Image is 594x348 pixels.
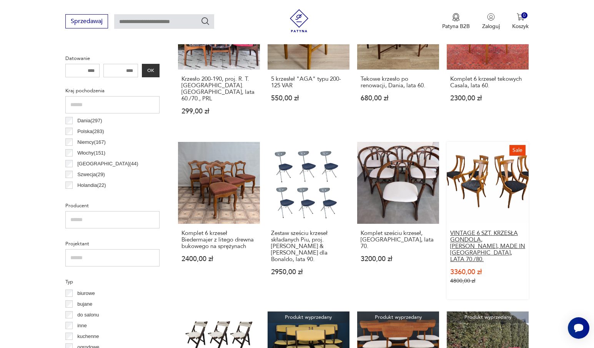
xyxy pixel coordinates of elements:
[65,240,160,248] p: Projektant
[77,117,102,125] p: Dania ( 297 )
[181,256,256,262] p: 2400,00 zł
[77,170,105,179] p: Szwecja ( 29 )
[450,230,525,263] h3: VINTAGE 6 SZT. KRZESŁA GONDOLA, [PERSON_NAME], MADE IN [GEOGRAPHIC_DATA], LATA 70./80.
[442,23,470,30] p: Patyna B2B
[357,142,439,299] a: Komplet sześciu krzeseł, Włochy, lata 70.Komplet sześciu krzeseł, [GEOGRAPHIC_DATA], lata 70.3200...
[65,87,160,95] p: Kraj pochodzenia
[447,142,529,299] a: SaleVINTAGE 6 SZT. KRZESŁA GONDOLA, PIETRO COSTANTINI, MADE IN ITALY, LATA 70./80.VINTAGE 6 SZT. ...
[268,142,349,299] a: Zestaw sześciu krzeseł składanych Piu, proj. Chiaramonte & Marin dla Bonaldo, lata 90.Zestaw sześ...
[77,149,105,157] p: Włochy ( 151 )
[65,54,160,63] p: Datowanie
[65,14,108,28] button: Sprzedawaj
[487,13,495,21] img: Ikonka użytkownika
[77,332,99,341] p: kuchenne
[271,95,346,102] p: 550,00 zł
[361,95,436,102] p: 680,00 zł
[482,13,500,30] button: Zaloguj
[77,311,99,319] p: do salonu
[77,321,87,330] p: inne
[361,256,436,262] p: 3200,00 zł
[450,278,525,284] p: 4800,00 zł
[452,13,460,22] img: Ikona medalu
[142,64,160,77] button: OK
[361,76,436,89] h3: Tekowe krzesło po renowacji, Dania, lata 60.
[482,23,500,30] p: Zaloguj
[77,181,106,190] p: Holandia ( 22 )
[450,76,525,89] h3: Komplet 6 krzeseł tekowych Casala, lata 60.
[271,269,346,275] p: 2950,00 zł
[77,160,138,168] p: [GEOGRAPHIC_DATA] ( 44 )
[288,9,311,32] img: Patyna - sklep z meblami i dekoracjami vintage
[361,230,436,250] h3: Komplet sześciu krzeseł, [GEOGRAPHIC_DATA], lata 70.
[65,278,160,286] p: Typ
[442,13,470,30] a: Ikona medaluPatyna B2B
[65,201,160,210] p: Producent
[77,289,95,298] p: biurowe
[65,19,108,25] a: Sprzedawaj
[442,13,470,30] button: Patyna B2B
[178,142,260,299] a: Komplet 6 krzeseł Biedermajer z litego drewna bukowego na sprężynachKomplet 6 krzeseł Biedermajer...
[77,300,92,308] p: bujane
[181,108,256,115] p: 299,00 zł
[568,317,589,339] iframe: Smartsupp widget button
[271,230,346,263] h3: Zestaw sześciu krzeseł składanych Piu, proj. [PERSON_NAME] & [PERSON_NAME] dla Bonaldo, lata 90.
[450,269,525,275] p: 3360,00 zł
[271,76,346,89] h3: 5 krzesłeł "AGA" typu 200-125 VAR
[521,12,528,19] div: 0
[181,76,256,102] h3: Krzesło 200-190, proj. R. T. [GEOGRAPHIC_DATA]. [GEOGRAPHIC_DATA], lata 60./70., PRL
[512,13,529,30] button: 0Koszyk
[512,23,529,30] p: Koszyk
[450,95,525,102] p: 2300,00 zł
[201,17,210,26] button: Szukaj
[77,127,104,136] p: Polska ( 283 )
[181,230,256,250] h3: Komplet 6 krzeseł Biedermajer z litego drewna bukowego na sprężynach
[77,192,103,200] p: Czechy ( 22 )
[77,138,106,147] p: Niemcy ( 167 )
[517,13,524,21] img: Ikona koszyka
